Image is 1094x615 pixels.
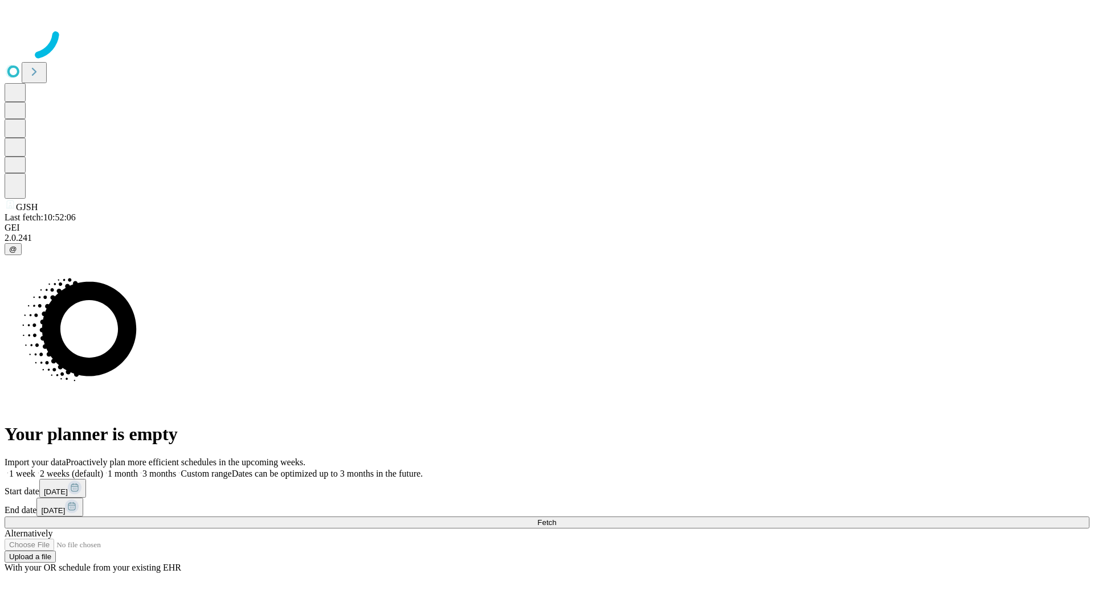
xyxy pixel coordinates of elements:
[44,487,68,496] span: [DATE]
[537,518,556,527] span: Fetch
[41,506,65,515] span: [DATE]
[66,457,305,467] span: Proactively plan more efficient schedules in the upcoming weeks.
[5,479,1089,498] div: Start date
[5,498,1089,516] div: End date
[108,469,138,478] span: 1 month
[5,528,52,538] span: Alternatively
[5,424,1089,445] h1: Your planner is empty
[9,245,17,253] span: @
[40,469,103,478] span: 2 weeks (default)
[5,243,22,255] button: @
[142,469,176,478] span: 3 months
[36,498,83,516] button: [DATE]
[5,516,1089,528] button: Fetch
[181,469,231,478] span: Custom range
[5,223,1089,233] div: GEI
[5,457,66,467] span: Import your data
[16,202,38,212] span: GJSH
[9,469,35,478] span: 1 week
[232,469,423,478] span: Dates can be optimized up to 3 months in the future.
[5,212,76,222] span: Last fetch: 10:52:06
[5,551,56,563] button: Upload a file
[5,233,1089,243] div: 2.0.241
[5,563,181,572] span: With your OR schedule from your existing EHR
[39,479,86,498] button: [DATE]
